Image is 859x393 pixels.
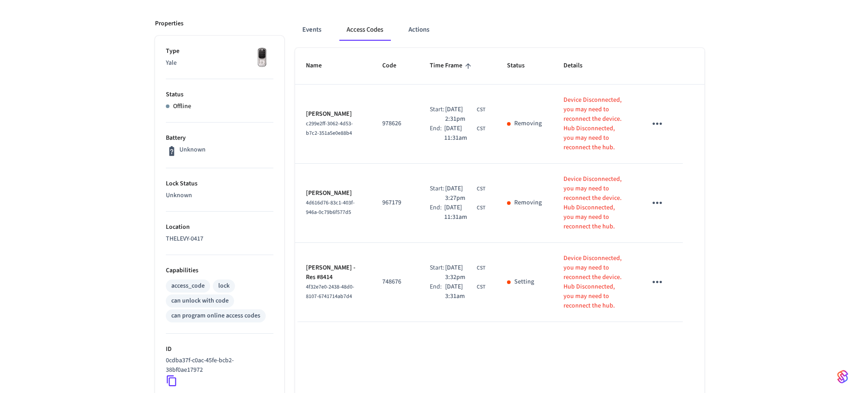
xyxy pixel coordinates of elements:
span: [DATE] 3:27pm [445,184,475,203]
span: [DATE] 3:32pm [445,263,475,282]
span: CST [477,264,485,272]
p: 967179 [382,198,408,208]
p: Removing [514,119,542,128]
div: End: [430,203,445,222]
img: SeamLogoGradient.69752ec5.svg [837,369,848,384]
p: Removing [514,198,542,208]
p: THELEVY-0417 [166,234,273,244]
button: Actions [401,19,437,41]
span: Details [563,59,594,73]
span: c299e2ff-3062-4d53-b7c2-351a5e0e88b4 [306,120,353,137]
p: Status [166,90,273,99]
span: CST [477,283,485,291]
p: Hub Disconnected, you may need to reconnect the hub. [563,124,625,152]
span: Time Frame [430,59,474,73]
span: [DATE] 2:31pm [445,105,475,124]
div: End: [430,282,445,301]
div: America/Guatemala [445,105,485,124]
p: Unknown [166,191,273,200]
p: Type [166,47,273,56]
span: CST [477,106,485,114]
img: Yale Assure Touchscreen Wifi Smart Lock, Satin Nickel, Front [251,47,273,69]
button: Access Codes [339,19,390,41]
div: can program online access codes [171,311,260,321]
p: Lock Status [166,179,273,189]
p: Device Disconnected, you may need to reconnect the device. [563,95,625,124]
div: America/Guatemala [445,263,485,282]
div: Start: [430,105,445,124]
p: Properties [155,19,183,28]
p: Device Disconnected, you may need to reconnect the device. [563,175,625,203]
p: 978626 [382,119,408,128]
table: sticky table [295,48,704,322]
p: Setting [514,277,534,287]
div: America/Guatemala [444,203,485,222]
span: Status [507,59,536,73]
span: CST [477,185,485,193]
span: Name [306,59,333,73]
p: [PERSON_NAME] [306,109,361,119]
span: 4f32e7e0-2438-48d0-8107-6741714ab7d4 [306,283,354,300]
p: Device Disconnected, you may need to reconnect the device. [563,254,625,282]
p: Hub Disconnected, you may need to reconnect the hub. [563,282,625,311]
span: CST [477,125,485,133]
div: ant example [295,19,704,41]
p: Hub Disconnected, you may need to reconnect the hub. [563,203,625,232]
div: America/Guatemala [444,124,485,143]
div: access_code [171,281,205,291]
p: [PERSON_NAME] - Res #8414 [306,263,361,282]
button: Events [295,19,329,41]
p: 748676 [382,277,408,287]
p: 0cdba37f-c0ac-45fe-bcb2-38bf0ae17972 [166,356,270,375]
span: Code [382,59,408,73]
span: [DATE] 11:31am [444,203,475,222]
span: [DATE] 3:31am [445,282,475,301]
p: Capabilities [166,266,273,275]
span: [DATE] 11:31am [444,124,475,143]
p: Unknown [179,145,206,155]
p: Offline [173,102,191,111]
p: Battery [166,133,273,143]
div: Start: [430,263,445,282]
span: CST [477,204,485,212]
p: Location [166,223,273,232]
p: Yale [166,58,273,68]
div: lock [218,281,230,291]
span: 4d616d76-83c1-403f-946a-0c79b6f577d5 [306,199,355,216]
p: [PERSON_NAME] [306,189,361,198]
div: End: [430,124,445,143]
div: America/Guatemala [445,184,485,203]
div: America/Guatemala [445,282,485,301]
p: ID [166,345,273,354]
div: can unlock with code [171,296,229,306]
div: Start: [430,184,445,203]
